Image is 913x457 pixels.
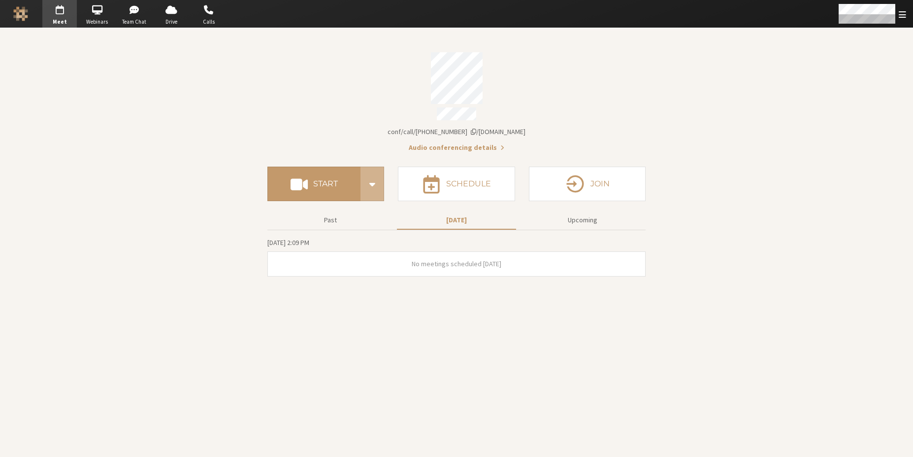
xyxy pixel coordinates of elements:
div: Start conference options [360,167,384,201]
span: [DATE] 2:09 PM [267,238,309,247]
button: [DATE] [397,211,516,229]
span: Meet [42,18,77,26]
button: Past [271,211,390,229]
span: Copy my meeting room link [388,127,525,136]
iframe: Chat [888,431,906,450]
button: Start [267,167,360,201]
span: Webinars [80,18,114,26]
button: Join [529,167,646,201]
h4: Schedule [446,180,491,188]
button: Copy my meeting room linkCopy my meeting room link [388,127,525,137]
h4: Join [590,180,610,188]
button: Audio conferencing details [409,142,504,153]
img: Iotum [13,6,28,21]
section: Account details [267,45,646,153]
span: Drive [154,18,189,26]
h4: Start [313,180,338,188]
span: Team Chat [117,18,152,26]
button: Schedule [398,167,515,201]
span: No meetings scheduled [DATE] [412,259,501,268]
section: Today's Meetings [267,237,646,277]
span: Calls [192,18,226,26]
button: Upcoming [523,211,642,229]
